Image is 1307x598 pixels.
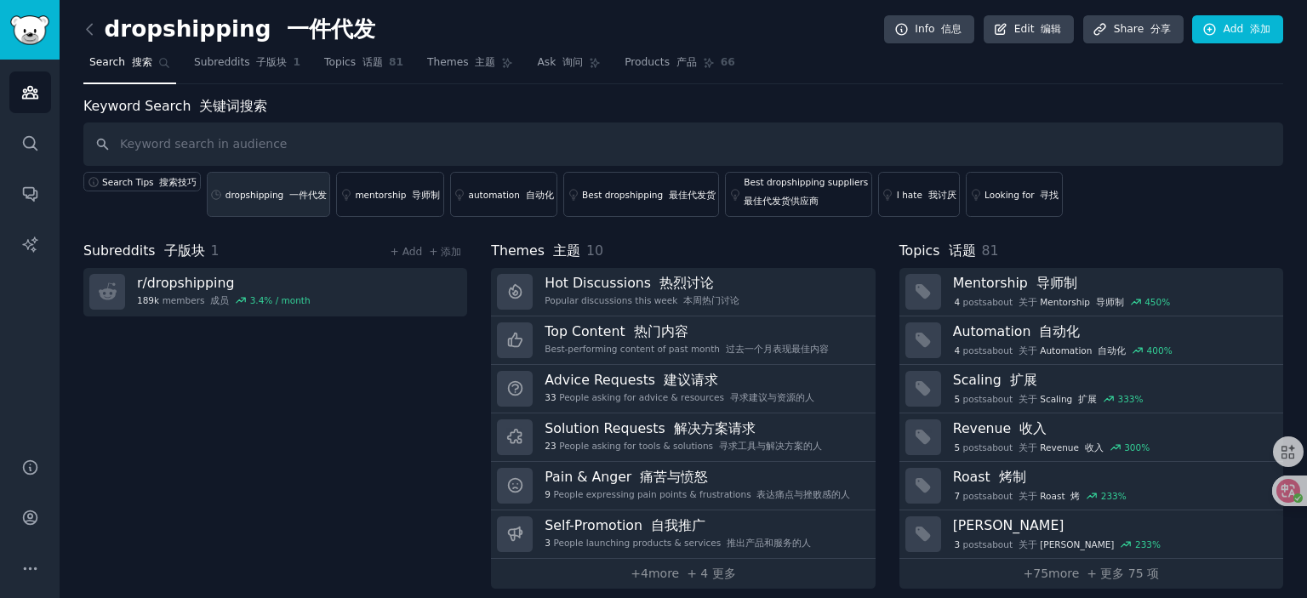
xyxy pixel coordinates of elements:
[293,55,300,71] span: 1
[953,391,1145,407] div: post s about
[469,189,554,201] div: automation
[1147,345,1173,356] div: 400 %
[1019,394,1037,404] font: 关于
[1040,296,1123,308] span: Mentorship
[188,49,306,84] a: Subreddits 子版块1
[194,55,288,71] span: Subreddits
[545,274,739,292] h3: Hot Discussions
[999,469,1026,485] font: 烤制
[928,190,956,200] font: 我讨厌
[953,371,1271,389] h3: Scaling
[744,196,819,206] font: 最佳代发货供应商
[687,567,736,580] font: + 4 更多
[491,316,875,365] a: Top Content 热门内容Best-performing content of past month 过去一个月表现最佳内容
[336,172,443,217] a: mentorship 导师制
[669,190,716,200] font: 最佳代发货
[289,190,327,200] font: 一件代发
[287,16,375,42] font: 一件代发
[562,56,583,68] font: 询问
[730,392,814,402] font: 寻求建议与资源的人
[640,469,708,485] font: 痛苦与愤怒
[721,55,735,71] span: 66
[1070,491,1080,501] font: 烤
[545,537,551,549] span: 3
[475,56,495,68] font: 主题
[899,559,1283,589] a: +75more + 更多 75 项
[1096,297,1124,307] font: 导师制
[491,559,875,589] a: +4more + 4 更多
[953,488,1128,504] div: post s about
[1098,345,1126,356] font: 自动化
[1040,538,1114,550] span: [PERSON_NAME]
[491,365,875,413] a: Advice Requests 建议请求33People asking for advice & resources 寻求建议与资源的人
[651,517,705,533] font: 自我推广
[545,343,828,355] div: Best-performing content of past month
[545,516,811,534] h3: Self-Promotion
[1040,490,1080,502] span: Roast
[1040,393,1097,405] span: Scaling
[674,420,756,436] font: 解决方案请求
[545,391,813,403] div: People asking for advice & resources
[137,294,311,306] div: members
[491,462,875,510] a: Pain & Anger 痛苦与愤怒9People expressing pain points & frustrations 表达痛点与挫败感的人
[954,490,960,502] span: 7
[1250,23,1270,35] font: 添加
[744,176,868,214] div: Best dropshipping suppliers
[545,488,551,500] span: 9
[1040,345,1126,356] span: Automation
[545,537,811,549] div: People launching products & services
[659,275,714,291] font: 热烈讨论
[954,393,960,405] span: 5
[1135,538,1161,550] div: 233 %
[985,189,1059,201] div: Looking for
[225,189,327,201] div: dropshipping
[1039,323,1080,339] font: 自动化
[318,49,409,84] a: Topics 话题81
[491,510,875,559] a: Self-Promotion 自我推广3People launching products & services 推出产品和服务的人
[1101,490,1127,502] div: 233 %
[545,294,739,306] div: Popular discussions this week
[756,489,850,499] font: 表达痛点与挫败感的人
[676,56,697,68] font: 产品
[545,440,556,452] span: 23
[450,172,558,217] a: automation 自动化
[10,15,49,45] img: GummySearch logo
[664,372,718,388] font: 建议请求
[634,323,688,339] font: 热门内容
[1041,23,1061,35] font: 编辑
[1144,296,1170,308] div: 450 %
[1019,491,1037,501] font: 关于
[545,322,828,340] h3: Top Content
[102,176,197,188] span: Search Tips
[545,488,850,500] div: People expressing pain points & frustrations
[878,172,960,217] a: I hate 我讨厌
[210,295,229,305] font: 成员
[545,371,813,389] h3: Advice Requests
[954,538,960,550] span: 3
[491,268,875,316] a: Hot Discussions 热烈讨论Popular discussions this week 本周热门讨论
[966,172,1063,217] a: Looking for 寻找
[1040,441,1103,453] span: Revenue
[1087,567,1159,580] font: + 更多 75 项
[953,537,1162,552] div: post s about
[199,98,267,114] font: 关键词搜索
[324,55,383,71] span: Topics
[982,242,999,259] span: 81
[954,345,960,356] span: 4
[83,268,467,316] a: r/dropshipping189kmembers 成员3.4% / month
[537,55,583,71] span: Ask
[726,344,829,354] font: 过去一个月表现最佳内容
[941,23,962,35] font: 信息
[725,172,871,217] a: Best dropshipping suppliers最佳代发货供应商
[719,441,822,451] font: 寻求工具与解决方案的人
[586,242,603,259] span: 10
[545,468,850,486] h3: Pain & Anger
[1117,393,1143,405] div: 333 %
[582,189,716,201] div: Best dropshipping
[1085,442,1104,453] font: 收入
[421,49,519,84] a: Themes 主题
[83,241,205,262] span: Subreddits
[355,189,440,201] div: mentorship
[727,538,811,548] font: 推出产品和服务的人
[897,189,956,201] div: I hate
